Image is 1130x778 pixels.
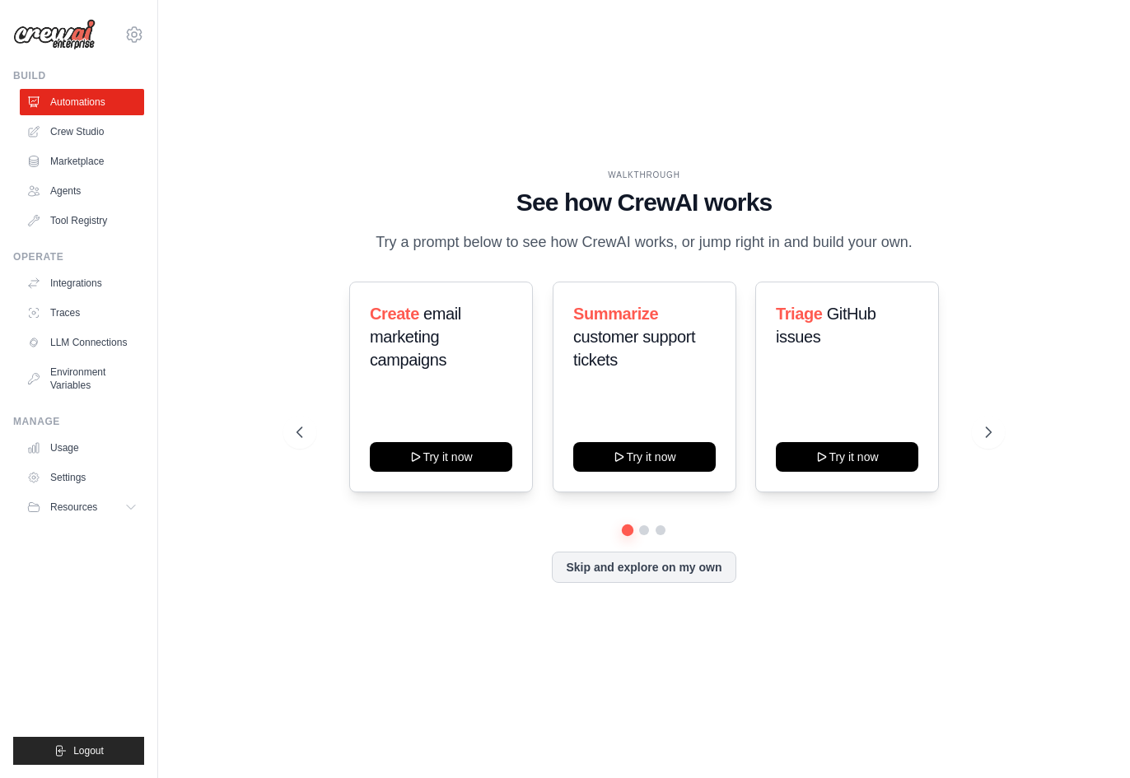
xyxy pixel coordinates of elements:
span: Resources [50,501,97,514]
a: Usage [20,435,144,461]
span: Create [370,305,419,323]
button: Logout [13,737,144,765]
button: Skip and explore on my own [552,552,735,583]
a: LLM Connections [20,329,144,356]
a: Settings [20,464,144,491]
h1: See how CrewAI works [297,188,992,217]
a: Environment Variables [20,359,144,398]
a: Crew Studio [20,119,144,145]
iframe: Chat Widget [1048,699,1130,778]
button: Resources [20,494,144,520]
div: Build [13,69,144,82]
span: GitHub issues [776,305,876,346]
div: Manage [13,415,144,428]
div: WALKTHROUGH [297,169,992,181]
span: customer support tickets [573,328,695,369]
span: email marketing campaigns [370,305,461,369]
button: Try it now [573,442,716,472]
img: Logo [13,19,96,50]
button: Try it now [776,442,918,472]
button: Try it now [370,442,512,472]
div: Operate [13,250,144,263]
a: Automations [20,89,144,115]
a: Traces [20,300,144,326]
a: Agents [20,178,144,204]
span: Summarize [573,305,658,323]
a: Tool Registry [20,207,144,234]
span: Logout [73,744,104,757]
a: Integrations [20,270,144,296]
p: Try a prompt below to see how CrewAI works, or jump right in and build your own. [367,231,921,254]
span: Triage [776,305,823,323]
a: Marketplace [20,148,144,175]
